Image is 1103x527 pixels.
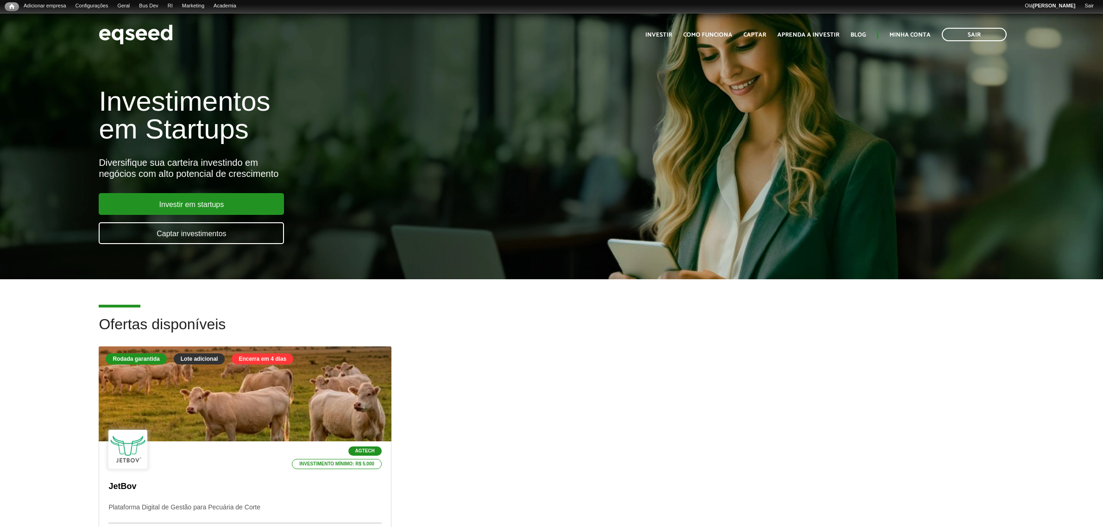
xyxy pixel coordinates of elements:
[851,32,866,38] a: Blog
[163,2,177,10] a: RI
[232,353,293,364] div: Encerra em 4 dias
[348,446,382,456] p: Agtech
[209,2,241,10] a: Academia
[99,22,173,47] img: EqSeed
[99,157,637,179] div: Diversifique sua carteira investindo em negócios com alto potencial de crescimento
[108,503,381,523] p: Plataforma Digital de Gestão para Pecuária de Corte
[942,28,1007,41] a: Sair
[645,32,672,38] a: Investir
[19,2,71,10] a: Adicionar empresa
[1020,2,1080,10] a: Olá[PERSON_NAME]
[108,482,381,492] p: JetBov
[889,32,931,38] a: Minha conta
[99,316,1004,346] h2: Ofertas disponíveis
[99,222,284,244] a: Captar investimentos
[5,2,19,11] a: Início
[99,88,637,143] h1: Investimentos em Startups
[777,32,839,38] a: Aprenda a investir
[9,3,14,10] span: Início
[1033,3,1075,8] strong: [PERSON_NAME]
[174,353,225,364] div: Lote adicional
[1080,2,1098,10] a: Sair
[113,2,134,10] a: Geral
[71,2,113,10] a: Configurações
[106,353,166,364] div: Rodada garantida
[292,459,382,469] p: Investimento mínimo: R$ 5.000
[744,32,766,38] a: Captar
[683,32,732,38] a: Como funciona
[177,2,209,10] a: Marketing
[99,193,284,215] a: Investir em startups
[134,2,163,10] a: Bus Dev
